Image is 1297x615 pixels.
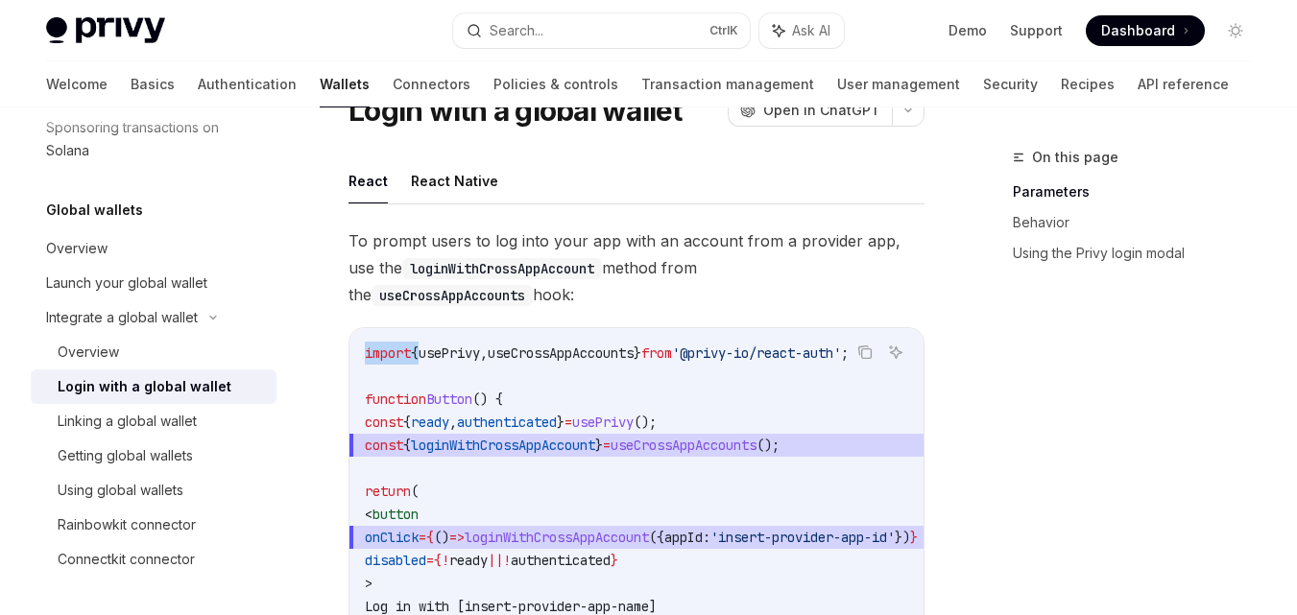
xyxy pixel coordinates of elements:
span: useCrossAppAccounts [611,437,757,454]
a: Rainbowkit connector [31,508,276,542]
button: Open in ChatGPT [728,94,892,127]
a: Sponsoring transactions on Solana [31,110,276,168]
a: Dashboard [1086,15,1205,46]
a: Transaction management [641,61,814,107]
span: loginWithCrossAppAccount [411,437,595,454]
span: usePrivy [419,344,480,362]
button: Ask AI [759,13,844,48]
span: const [365,437,403,454]
button: Ask AI [883,340,908,365]
a: Overview [31,231,276,266]
button: React Native [411,158,498,203]
a: Recipes [1061,61,1115,107]
span: Ctrl K [709,23,738,38]
a: Launch your global wallet [31,266,276,300]
span: useCrossAppAccounts [488,344,634,362]
h5: Global wallets [46,199,143,222]
div: Using global wallets [58,479,183,502]
a: Behavior [1013,207,1266,238]
span: (); [634,414,657,431]
img: light logo [46,17,165,44]
span: () [434,529,449,546]
span: Ask AI [792,21,830,40]
a: API reference [1138,61,1229,107]
span: return [365,483,411,500]
div: Search... [490,19,543,42]
div: Connectkit connector [58,548,195,571]
span: < [365,506,372,523]
span: appId: [664,529,710,546]
span: import [365,344,411,362]
div: Rainbowkit connector [58,513,196,536]
a: User management [837,61,960,107]
span: = [564,414,572,431]
span: || [488,552,503,569]
span: Dashboard [1101,21,1175,40]
span: ! [442,552,449,569]
a: Authentication [198,61,297,107]
span: ! [503,552,511,569]
a: Linking a global wallet [31,404,276,438]
span: 'insert-provider-app-id' [710,529,895,546]
span: from [641,344,672,362]
a: Connectors [393,61,470,107]
span: Button [426,390,472,408]
a: Using global wallets [31,473,276,508]
button: Search...CtrlK [453,13,751,48]
a: Support [1010,21,1063,40]
span: onClick [365,529,419,546]
a: Overview [31,335,276,369]
span: () { [472,390,503,408]
span: function [365,390,426,408]
div: Integrate a global wallet [46,306,198,329]
span: ( [411,483,419,500]
a: Parameters [1013,177,1266,207]
span: } [557,414,564,431]
span: disabled [365,552,426,569]
button: Toggle dark mode [1220,15,1251,46]
a: Policies & controls [493,61,618,107]
span: } [611,552,618,569]
a: Connectkit connector [31,542,276,577]
span: } [634,344,641,362]
span: '@privy-io/react-auth' [672,344,841,362]
span: { [434,552,442,569]
div: Launch your global wallet [46,272,207,295]
span: ; [841,344,849,362]
span: Open in ChatGPT [763,101,880,120]
span: { [426,529,434,546]
span: const [365,414,403,431]
span: = [419,529,426,546]
a: Wallets [320,61,370,107]
span: authenticated [457,414,557,431]
a: Security [983,61,1038,107]
a: Using the Privy login modal [1013,238,1266,269]
a: Login with a global wallet [31,369,276,404]
code: loginWithCrossAppAccount [402,258,602,279]
span: ready [449,552,488,569]
div: Linking a global wallet [58,410,197,433]
span: } [595,437,603,454]
span: button [372,506,419,523]
span: { [411,344,419,362]
span: usePrivy [572,414,634,431]
div: Login with a global wallet [58,375,231,398]
span: => [449,529,465,546]
span: loginWithCrossAppAccount [465,529,649,546]
a: Basics [131,61,175,107]
span: ({ [649,529,664,546]
a: Welcome [46,61,108,107]
div: Getting global wallets [58,444,193,467]
span: = [426,552,434,569]
span: Log in with [insert-provider-app-name] [365,598,657,615]
span: , [449,414,457,431]
button: React [348,158,388,203]
span: }) [895,529,910,546]
span: { [403,437,411,454]
span: , [480,344,488,362]
span: > [365,575,372,592]
div: Sponsoring transactions on Solana [46,116,265,162]
a: Getting global wallets [31,438,276,473]
div: Overview [58,341,119,364]
span: } [910,529,918,546]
